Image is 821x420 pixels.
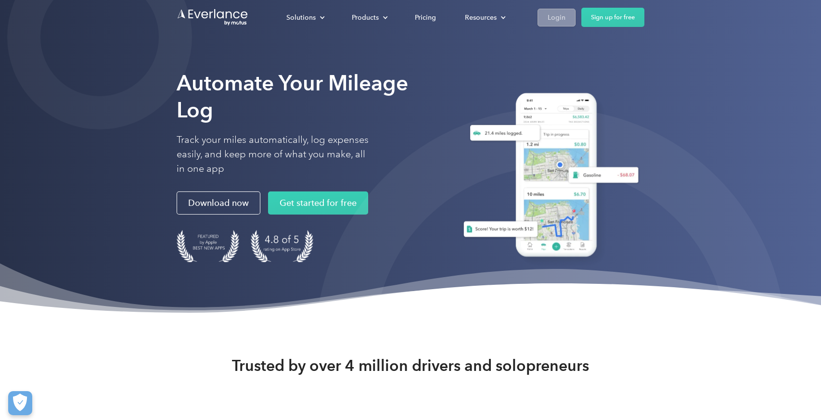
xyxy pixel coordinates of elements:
[352,12,379,24] div: Products
[538,9,576,26] a: Login
[465,12,497,24] div: Resources
[268,191,368,215] a: Get started for free
[177,191,260,215] a: Download now
[405,9,446,26] a: Pricing
[177,133,369,176] p: Track your miles automatically, log expenses easily, and keep more of what you make, all in one app
[232,356,589,375] strong: Trusted by over 4 million drivers and solopreneurs
[277,9,333,26] div: Solutions
[177,230,239,262] img: Badge for Featured by Apple Best New Apps
[342,9,396,26] div: Products
[286,12,316,24] div: Solutions
[455,9,513,26] div: Resources
[581,8,644,27] a: Sign up for free
[177,8,249,26] a: Go to homepage
[177,70,408,123] strong: Automate Your Mileage Log
[415,12,436,24] div: Pricing
[251,230,313,262] img: 4.9 out of 5 stars on the app store
[8,391,32,415] button: Cookies Settings
[548,12,565,24] div: Login
[452,86,644,268] img: Everlance, mileage tracker app, expense tracking app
